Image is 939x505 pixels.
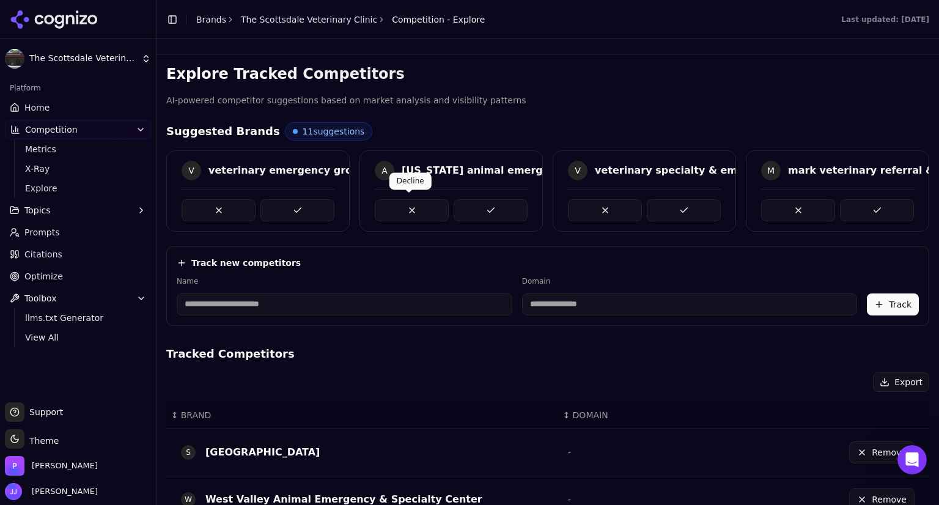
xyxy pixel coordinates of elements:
[897,445,927,474] iframe: Intercom live chat
[39,393,48,403] button: Gif picker
[522,276,858,286] label: Domain
[58,393,68,403] button: Upload attachment
[191,5,215,28] button: Home
[20,141,136,158] a: Metrics
[166,345,929,363] h4: Tracked Competitors
[402,163,665,178] div: [US_STATE] animal emergency & referral center
[303,125,365,138] span: 11 suggestions
[24,292,57,304] span: Toolbox
[205,445,320,460] div: [GEOGRAPHIC_DATA]
[5,267,151,286] a: Optimize
[10,33,201,144] div: Thank you for the clarification! I escalated this problem to the engineering team and I am happy ...
[10,170,235,254] div: Jen says…
[595,163,858,178] div: veterinary specialty & emergency center (vsec)
[27,486,98,497] span: [PERSON_NAME]
[761,161,781,180] span: M
[25,143,131,155] span: Metrics
[241,13,377,26] a: The Scottsdale Veterinary Clinic
[841,15,929,24] div: Last updated: [DATE]
[392,13,485,26] span: Competition - Explore
[210,388,229,408] button: Send a message…
[20,40,191,136] div: Thank you for the clarification! I escalated this problem to the engineering team and I am happy ...
[44,315,235,353] div: You're the best. Thanks [PERSON_NAME]!
[563,409,718,421] div: ↕DOMAIN
[10,367,234,388] textarea: Message…
[24,406,63,418] span: Support
[10,363,235,484] div: Alp says…
[181,445,196,460] span: S
[25,182,131,194] span: Explore
[10,153,235,170] div: [DATE]
[5,49,24,68] img: The Scottsdale Veterinary Clinic
[5,483,22,500] img: Jen Jones
[20,160,136,177] a: X-Ray
[166,64,929,84] h3: Explore Tracked Competitors
[24,226,60,238] span: Prompts
[867,293,919,315] button: Track
[5,98,151,117] a: Home
[177,276,512,286] label: Name
[10,315,235,363] div: Jen says…
[5,289,151,308] button: Toolbox
[5,483,98,500] button: Open user button
[59,6,75,15] h1: Alp
[24,270,63,282] span: Optimize
[215,5,237,27] div: Close
[5,456,24,476] img: Perrill
[59,15,84,28] p: Active
[5,201,151,220] button: Topics
[29,53,136,64] span: The Scottsdale Veterinary Clinic
[397,176,424,186] p: Decline
[10,33,235,153] div: Alp says…
[171,409,553,421] div: ↕BRAND
[54,322,225,346] div: You're the best. Thanks [PERSON_NAME]!
[54,177,225,237] div: Sure will. Thank you, [PERSON_NAME]. I am having trouble getting a few of our new brands to run. ...
[166,123,280,140] h4: Suggested Brands
[5,245,151,264] a: Citations
[5,78,151,98] div: Platform
[375,161,394,180] span: A
[25,123,78,136] span: Competition
[573,409,608,421] span: DOMAIN
[196,15,226,24] a: Brands
[24,436,59,446] span: Theme
[8,5,31,28] button: go back
[20,262,191,298] div: Hey [PERSON_NAME], I’ll make sure the team takes a look right away and let you know
[19,393,29,403] button: Emoji picker
[10,363,201,462] div: Hey, our team was able to determine all brands you are tracking that were not yet ready and fast ...
[568,495,571,504] span: -
[181,409,212,421] span: BRAND
[166,402,558,429] th: BRAND
[10,254,201,305] div: Hey [PERSON_NAME], I’ll make sure the team takes a look right away and let you know
[166,94,929,108] p: AI-powered competitor suggestions based on market analysis and visibility patterns
[182,161,201,180] span: V
[25,163,131,175] span: X-Ray
[196,13,485,26] nav: breadcrumb
[35,7,54,26] img: Profile image for Alp
[20,329,136,346] a: View All
[873,372,929,392] button: Export
[44,170,235,245] div: Sure will. Thank you, [PERSON_NAME]. I am having trouble getting a few of our new brands to run. ...
[20,180,136,197] a: Explore
[849,441,915,463] button: Remove
[10,254,235,315] div: Alp says…
[5,223,151,242] a: Prompts
[5,120,151,139] button: Competition
[32,460,98,471] span: Perrill
[191,257,301,269] h4: Track new competitors
[568,161,587,180] span: V
[25,312,131,324] span: llms.txt Generator
[24,248,62,260] span: Citations
[5,456,98,476] button: Open organization switcher
[558,402,723,429] th: DOMAIN
[24,101,50,114] span: Home
[568,448,571,457] span: -
[20,309,136,326] a: llms.txt Generator
[208,163,366,178] div: veterinary emergency group
[24,204,51,216] span: Topics
[25,331,131,344] span: View All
